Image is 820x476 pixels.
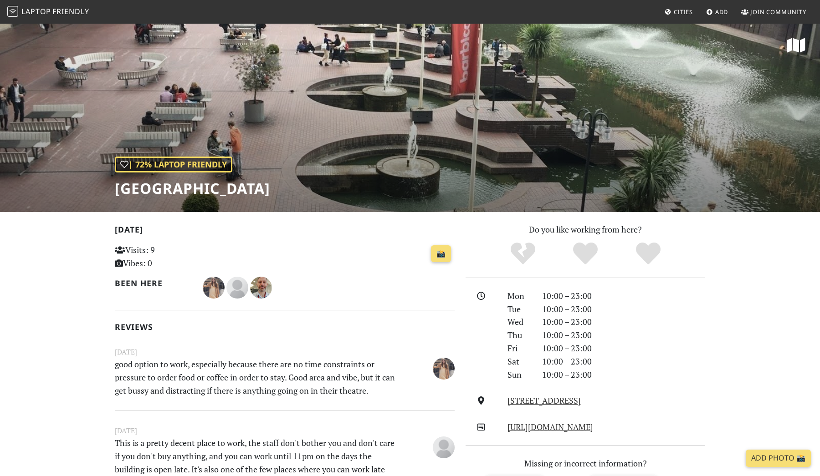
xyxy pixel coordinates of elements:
a: 📸 [431,245,451,263]
img: blank-535327c66bd565773addf3077783bbfce4b00ec00e9fd257753287c682c7fa38.png [226,277,248,299]
img: blank-535327c66bd565773addf3077783bbfce4b00ec00e9fd257753287c682c7fa38.png [433,436,455,458]
span: Nicholas Wright [250,281,272,292]
small: [DATE] [109,346,460,358]
img: LaptopFriendly [7,6,18,17]
a: [STREET_ADDRESS] [507,395,581,406]
div: 10:00 – 23:00 [537,368,711,381]
div: Fri [502,342,537,355]
a: Join Community [738,4,810,20]
a: [URL][DOMAIN_NAME] [507,421,593,432]
div: 10:00 – 23:00 [537,315,711,329]
div: 10:00 – 23:00 [537,329,711,342]
span: Add [715,8,728,16]
p: good option to work, especially because there are no time constraints or pressure to order food o... [109,358,402,397]
a: Add [702,4,732,20]
div: 10:00 – 23:00 [537,303,711,316]
p: Visits: 9 Vibes: 0 [115,243,221,270]
div: 10:00 – 23:00 [537,355,711,368]
div: Mon [502,289,537,303]
div: No [492,241,554,266]
p: Missing or incorrect information? [466,457,705,470]
span: James Lowsley Williams [226,281,250,292]
img: 1536-nicholas.jpg [250,277,272,299]
h1: [GEOGRAPHIC_DATA] [115,180,270,197]
div: 10:00 – 23:00 [537,342,711,355]
div: Definitely! [617,241,680,266]
span: Anonymous [433,441,455,451]
a: Cities [661,4,697,20]
div: Wed [502,315,537,329]
h2: Reviews [115,322,455,332]
img: 4035-fatima.jpg [203,277,225,299]
a: LaptopFriendly LaptopFriendly [7,4,89,20]
span: Fátima González [433,362,455,373]
span: Fátima González [203,281,226,292]
div: Sun [502,368,537,381]
a: Add Photo 📸 [746,450,811,467]
div: Yes [554,241,617,266]
div: Sat [502,355,537,368]
div: Thu [502,329,537,342]
span: Join Community [750,8,806,16]
img: 4035-fatima.jpg [433,358,455,380]
h2: [DATE] [115,225,455,238]
div: Tue [502,303,537,316]
div: 10:00 – 23:00 [537,289,711,303]
p: Do you like working from here? [466,223,705,236]
span: Cities [674,8,693,16]
h2: Been here [115,279,192,288]
span: Laptop [21,6,51,16]
div: | 72% Laptop Friendly [115,157,232,172]
small: [DATE] [109,425,460,436]
span: Friendly [52,6,89,16]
